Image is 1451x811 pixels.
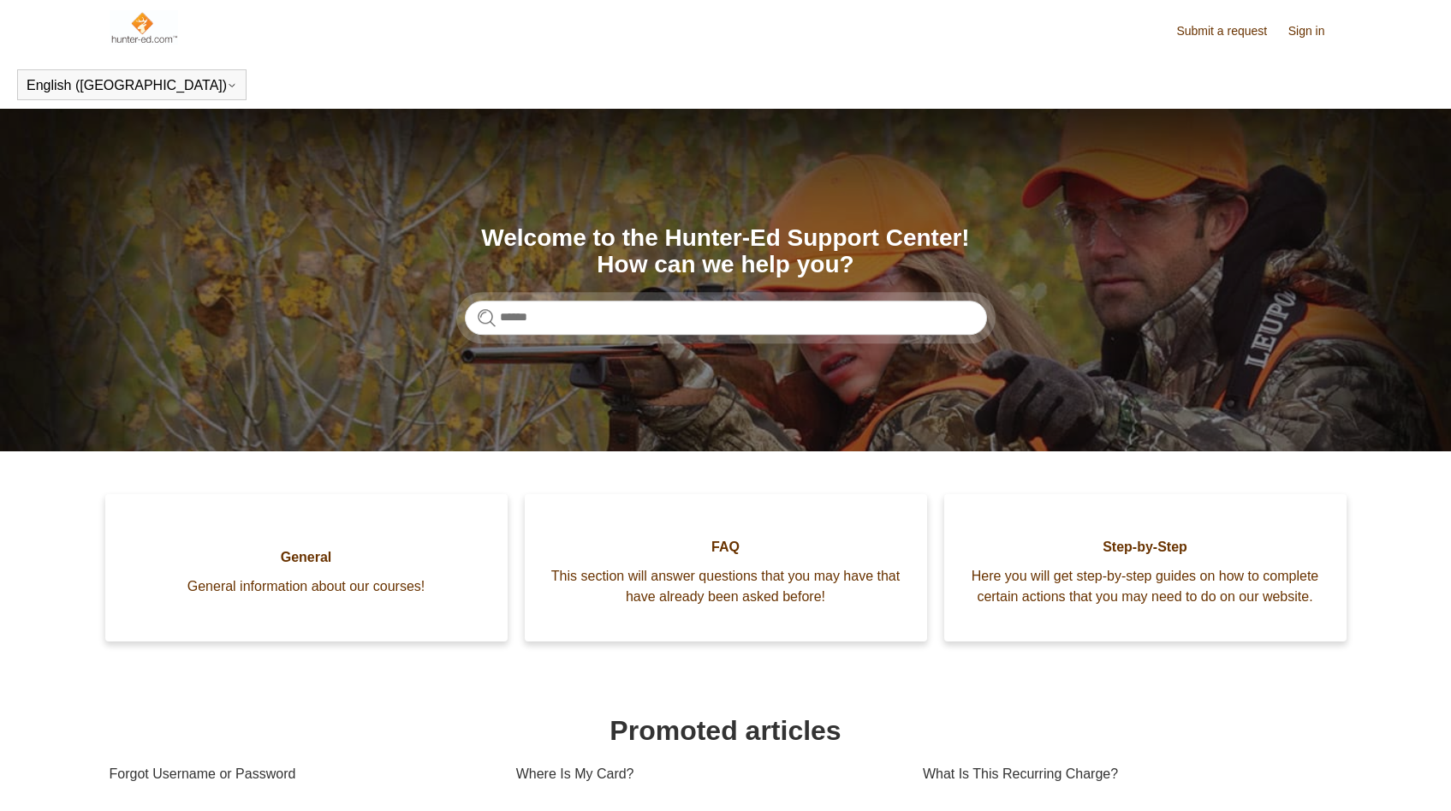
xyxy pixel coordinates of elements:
a: General General information about our courses! [105,494,508,641]
a: FAQ This section will answer questions that you may have that have already been asked before! [525,494,927,641]
a: Submit a request [1176,22,1284,40]
span: General [131,547,482,568]
img: Hunter-Ed Help Center home page [110,10,179,45]
button: English ([GEOGRAPHIC_DATA]) [27,78,237,93]
a: What Is This Recurring Charge? [923,751,1329,797]
span: Here you will get step-by-step guides on how to complete certain actions that you may need to do ... [970,566,1321,607]
h1: Welcome to the Hunter-Ed Support Center! How can we help you? [465,225,987,278]
span: FAQ [550,537,901,558]
span: Step-by-Step [970,537,1321,558]
a: Step-by-Step Here you will get step-by-step guides on how to complete certain actions that you ma... [944,494,1347,641]
span: This section will answer questions that you may have that have already been asked before! [550,566,901,607]
div: Chat Support [1341,754,1439,798]
input: Search [465,301,987,335]
h1: Promoted articles [110,710,1342,751]
span: General information about our courses! [131,576,482,597]
a: Sign in [1288,22,1342,40]
a: Forgot Username or Password [110,751,491,797]
a: Where Is My Card? [516,751,897,797]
